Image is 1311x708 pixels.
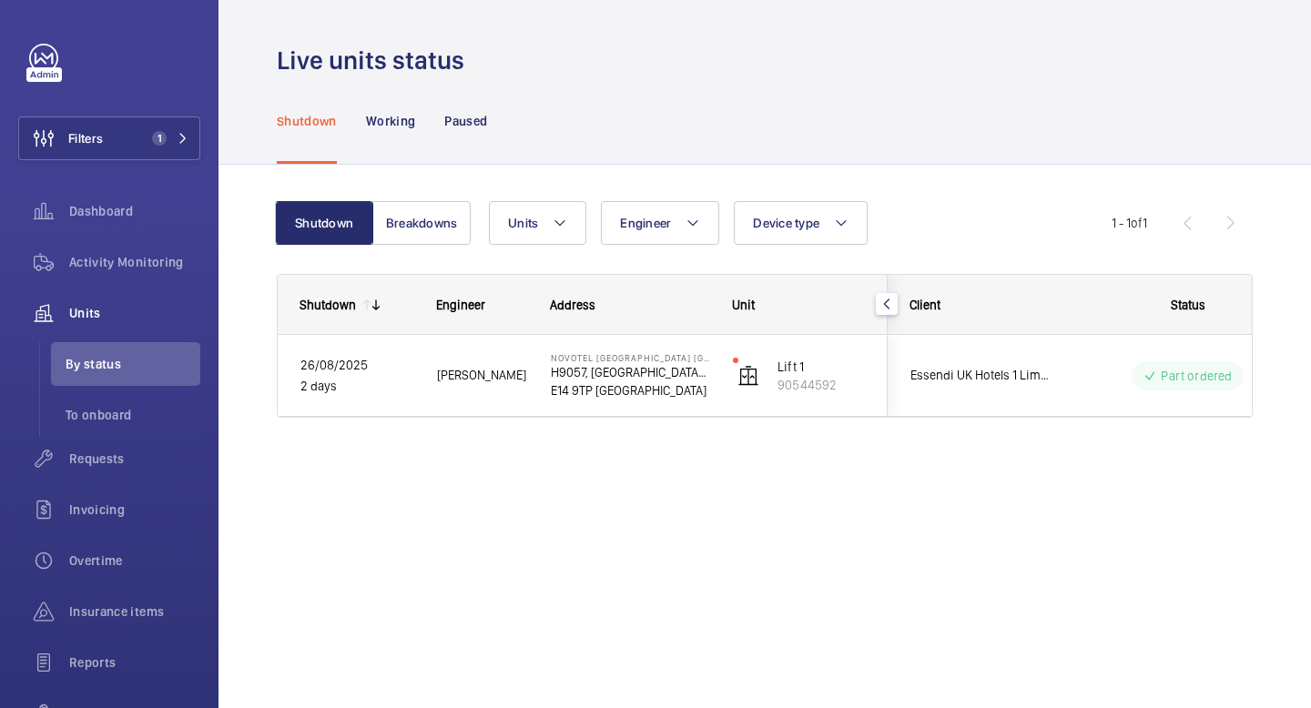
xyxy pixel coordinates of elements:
p: Paused [444,112,487,130]
span: Client [910,298,940,312]
p: 26/08/2025 [300,355,413,376]
span: To onboard [66,406,200,424]
p: NOVOTEL [GEOGRAPHIC_DATA] [GEOGRAPHIC_DATA] [551,352,709,363]
p: 90544592 [777,376,865,394]
p: Lift 1 [777,358,865,376]
span: Engineer [436,298,485,312]
span: Reports [69,653,200,672]
p: Shutdown [277,112,337,130]
button: Engineer [601,201,719,245]
button: Device type [734,201,868,245]
span: Invoicing [69,501,200,519]
span: Activity Monitoring [69,253,200,271]
span: Address [550,298,595,312]
p: H9057, [GEOGRAPHIC_DATA] [GEOGRAPHIC_DATA], [STREET_ADDRESS][PERSON_NAME] [551,363,709,381]
span: Status [1171,298,1205,312]
span: By status [66,355,200,373]
span: Requests [69,450,200,468]
p: E14 9TP [GEOGRAPHIC_DATA] [551,381,709,400]
button: Shutdown [275,201,373,245]
p: Part ordered [1161,367,1232,385]
span: Engineer [620,216,671,230]
span: Filters [68,129,103,147]
span: of [1131,216,1143,230]
span: 1 [152,131,167,146]
h1: Live units status [277,44,475,77]
button: Breakdowns [372,201,471,245]
span: Dashboard [69,202,200,220]
img: elevator.svg [737,365,759,387]
span: Units [69,304,200,322]
p: Working [366,112,415,130]
span: [PERSON_NAME] [437,365,527,386]
div: Unit [732,298,866,312]
span: Essendi UK Hotels 1 Limited [910,365,1051,386]
span: 1 - 1 1 [1112,217,1147,229]
span: Overtime [69,551,200,570]
span: Insurance items [69,602,200,621]
p: 2 days [300,376,413,397]
button: Filters1 [18,116,200,160]
span: Units [508,216,538,230]
span: Device type [753,216,819,230]
button: Units [489,201,586,245]
div: Shutdown [300,298,356,312]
